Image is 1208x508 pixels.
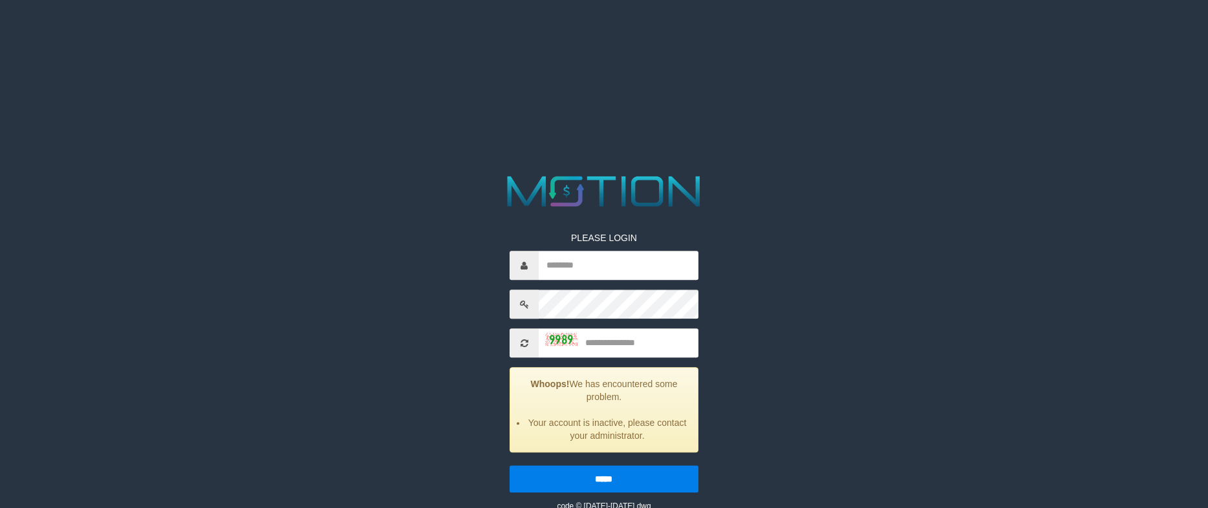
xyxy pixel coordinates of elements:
[510,232,698,245] p: PLEASE LOGIN
[545,333,577,346] img: captcha
[531,379,570,390] strong: Whoops!
[510,368,698,453] div: We has encountered some problem.
[499,171,710,212] img: MOTION_logo.png
[526,417,687,443] li: Your account is inactive, please contact your administrator.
